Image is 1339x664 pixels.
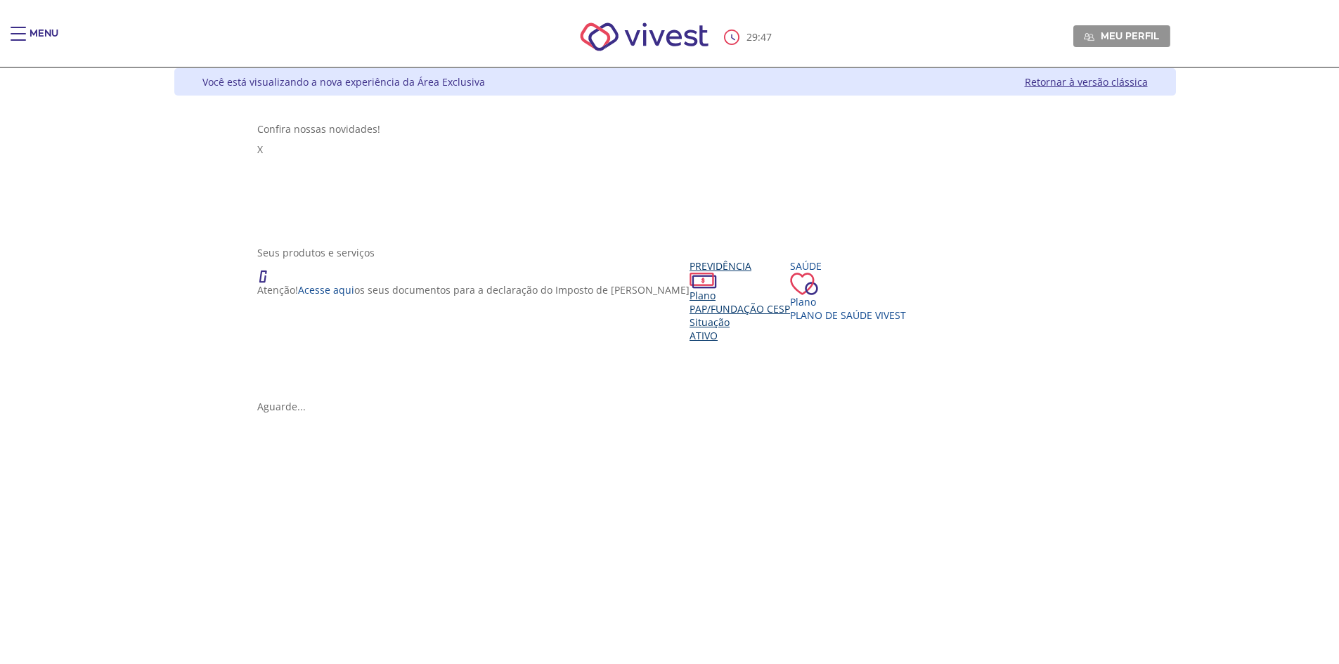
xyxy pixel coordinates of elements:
p: Atenção! os seus documentos para a declaração do Imposto de [PERSON_NAME] [257,283,690,297]
img: ico_atencao.png [257,259,281,283]
a: Retornar à versão clássica [1025,75,1148,89]
div: Menu [30,27,58,55]
div: Confira nossas novidades! [257,122,1092,136]
div: Você está visualizando a nova experiência da Área Exclusiva [202,75,485,89]
span: Ativo [690,329,718,342]
a: Previdência PlanoPAP/Fundação CESP SituaçãoAtivo [690,259,790,342]
span: PAP/Fundação CESP [690,302,790,315]
section: <span lang="en" dir="ltr">ProdutosCard</span> [257,246,1092,413]
section: <span lang="pt-BR" dir="ltr">Visualizador do Conteúdo da Web</span> 1 [257,122,1092,232]
div: Plano [790,295,906,308]
span: 29 [746,30,758,44]
span: Meu perfil [1101,30,1159,42]
img: Meu perfil [1084,32,1094,42]
a: Meu perfil [1073,25,1170,46]
img: ico_dinheiro.png [690,273,717,289]
a: Acesse aqui [298,283,354,297]
div: Situação [690,315,790,329]
a: Saúde PlanoPlano de Saúde VIVEST [790,259,906,322]
img: Vivest [564,7,724,67]
span: Plano de Saúde VIVEST [790,308,906,322]
div: Previdência [690,259,790,273]
div: : [724,30,775,45]
div: Seus produtos e serviços [257,246,1092,259]
span: 47 [761,30,772,44]
div: Plano [690,289,790,302]
span: X [257,143,263,156]
div: Aguarde... [257,400,1092,413]
img: ico_coracao.png [790,273,818,295]
div: Saúde [790,259,906,273]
